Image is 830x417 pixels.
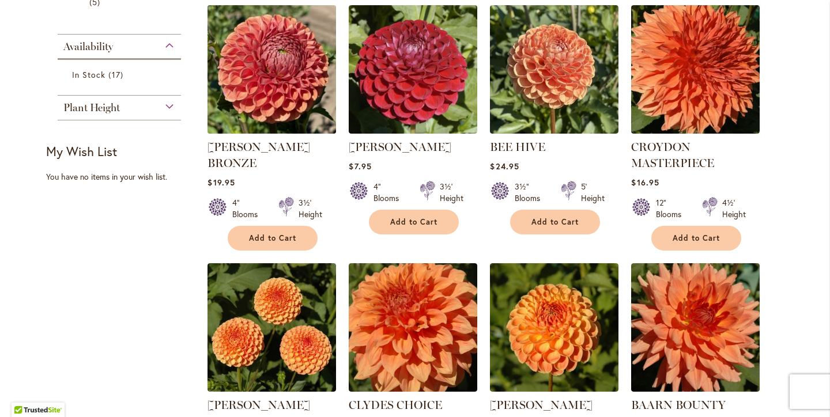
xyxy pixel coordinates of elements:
[205,2,339,137] img: CORNEL BRONZE
[46,143,117,160] strong: My Wish List
[349,125,477,136] a: CORNEL
[631,383,760,394] a: Baarn Bounty
[249,233,296,243] span: Add to Cart
[373,181,406,204] div: 4" Blooms
[9,376,41,408] iframe: Launch Accessibility Center
[722,197,746,220] div: 4½' Height
[490,161,519,172] span: $24.95
[207,125,336,136] a: CORNEL BRONZE
[207,398,310,412] a: [PERSON_NAME]
[369,210,459,234] button: Add to Cart
[232,197,265,220] div: 4" Blooms
[515,181,547,204] div: 3½" Blooms
[390,217,437,227] span: Add to Cart
[673,233,720,243] span: Add to Cart
[349,263,477,392] img: Clyde's Choice
[207,177,235,188] span: $19.95
[490,125,618,136] a: BEE HIVE
[651,226,741,251] button: Add to Cart
[349,161,371,172] span: $7.95
[490,263,618,392] img: CRICHTON HONEY
[631,398,726,412] a: BAARN BOUNTY
[299,197,322,220] div: 3½' Height
[46,171,200,183] div: You have no items in your wish list.
[631,140,714,170] a: CROYDON MASTERPIECE
[631,5,760,134] img: CROYDON MASTERPIECE
[72,69,105,80] span: In Stock
[490,140,545,154] a: BEE HIVE
[207,383,336,394] a: AMBER QUEEN
[490,383,618,394] a: CRICHTON HONEY
[207,263,336,392] img: AMBER QUEEN
[108,69,126,81] span: 17
[228,226,318,251] button: Add to Cart
[490,5,618,134] img: BEE HIVE
[510,210,600,234] button: Add to Cart
[631,177,659,188] span: $16.95
[531,217,579,227] span: Add to Cart
[440,181,463,204] div: 3½' Height
[656,197,688,220] div: 12" Blooms
[349,5,477,134] img: CORNEL
[63,101,120,114] span: Plant Height
[581,181,605,204] div: 5' Height
[207,140,310,170] a: [PERSON_NAME] BRONZE
[72,69,169,81] a: In Stock 17
[349,383,477,394] a: Clyde's Choice
[349,398,442,412] a: CLYDES CHOICE
[349,140,451,154] a: [PERSON_NAME]
[631,263,760,392] img: Baarn Bounty
[63,40,113,53] span: Availability
[631,125,760,136] a: CROYDON MASTERPIECE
